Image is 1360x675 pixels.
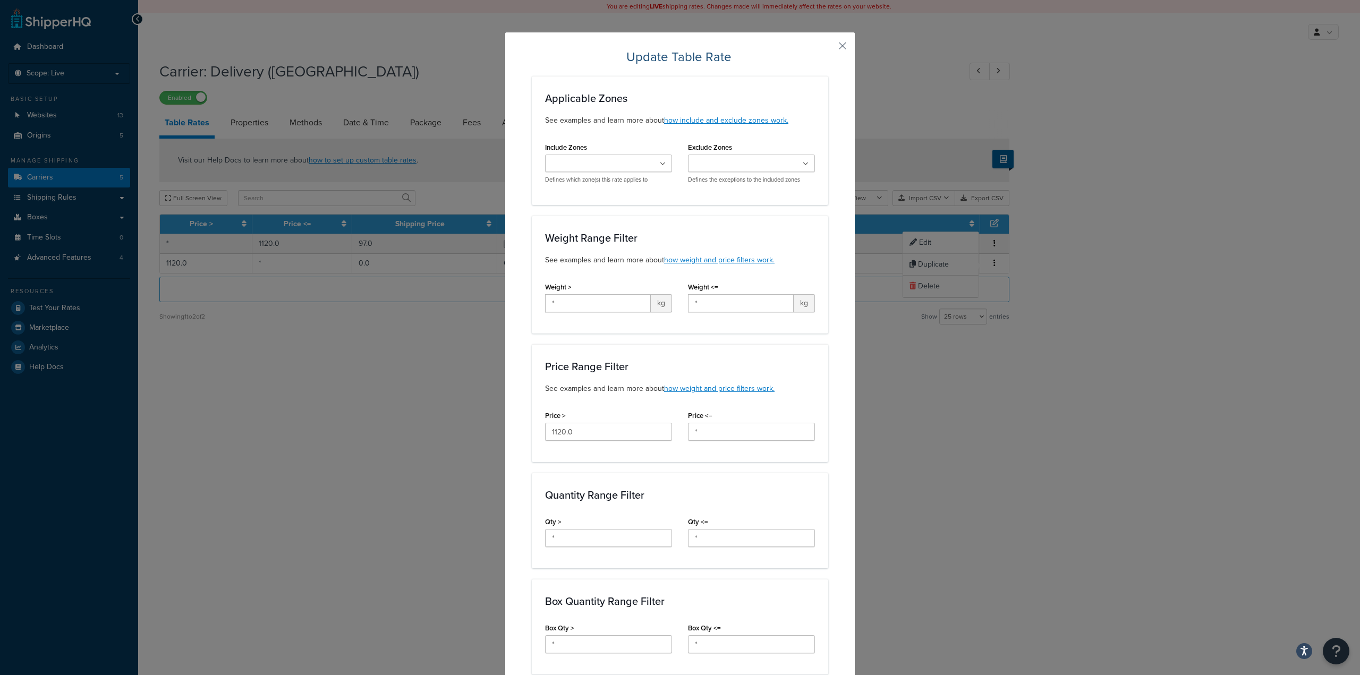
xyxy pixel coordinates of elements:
p: See examples and learn more about [545,254,815,266]
a: how weight and price filters work. [664,383,775,394]
h3: Applicable Zones [545,92,815,104]
label: Box Qty > [545,624,574,632]
span: kg [794,294,815,312]
p: Defines the exceptions to the included zones [688,176,815,184]
p: See examples and learn more about [545,115,815,126]
h3: Price Range Filter [545,361,815,372]
label: Price <= [688,412,712,420]
h2: Update Table Rate [532,48,828,65]
label: Exclude Zones [688,143,732,151]
label: Include Zones [545,143,587,151]
p: See examples and learn more about [545,383,815,395]
label: Qty > [545,518,562,526]
h3: Box Quantity Range Filter [545,595,815,607]
p: Defines which zone(s) this rate applies to [545,176,672,184]
label: Weight <= [688,283,718,291]
a: how include and exclude zones work. [664,115,788,126]
label: Price > [545,412,566,420]
label: Box Qty <= [688,624,721,632]
a: how weight and price filters work. [664,254,775,266]
h3: Weight Range Filter [545,232,815,244]
label: Weight > [545,283,572,291]
h3: Quantity Range Filter [545,489,815,501]
label: Qty <= [688,518,708,526]
span: kg [651,294,672,312]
